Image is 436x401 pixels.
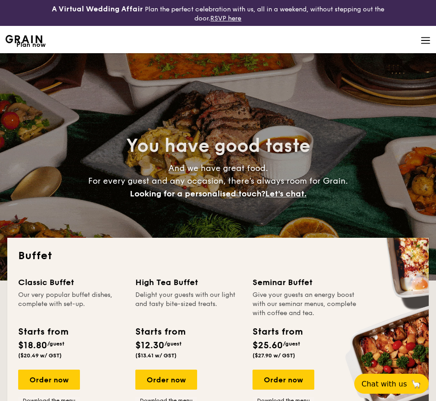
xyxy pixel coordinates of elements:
[135,370,197,390] div: Order now
[421,35,431,45] img: icon-hamburger-menu.db5d7e83.svg
[18,325,68,339] div: Starts from
[47,341,64,347] span: /guest
[130,189,265,199] span: Looking for a personalised touch?
[164,341,182,347] span: /guest
[18,276,124,289] div: Classic Buffet
[135,276,242,289] div: High Tea Buffet
[210,15,241,22] a: RSVP here
[126,135,310,157] span: You have good taste
[135,291,242,318] div: Delight your guests with our light and tasty bite-sized treats.
[135,325,185,339] div: Starts from
[253,352,295,359] span: ($27.90 w/ GST)
[253,325,302,339] div: Starts from
[18,249,418,263] h2: Buffet
[283,341,300,347] span: /guest
[5,35,42,43] a: Logotype
[52,4,143,15] h4: A Virtual Wedding Affair
[362,380,407,388] span: Chat with us
[88,163,348,199] span: And we have great food. For every guest and any occasion, there’s always room for Grain.
[36,4,400,22] div: Plan the perfect celebration with us, all in a weekend, without stepping out the door.
[5,35,42,43] img: Grain
[18,352,62,359] span: ($20.49 w/ GST)
[18,340,47,351] span: $18.80
[265,189,307,199] span: Let's chat.
[354,374,429,394] button: Chat with us🦙
[18,291,124,318] div: Our very popular buffet dishes, complete with set-up.
[135,352,177,359] span: ($13.41 w/ GST)
[253,370,314,390] div: Order now
[253,276,359,289] div: Seminar Buffet
[411,379,421,389] span: 🦙
[18,370,80,390] div: Order now
[253,291,359,318] div: Give your guests an energy boost with our seminar menus, complete with coffee and tea.
[253,340,283,351] span: $25.60
[135,340,164,351] span: $12.30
